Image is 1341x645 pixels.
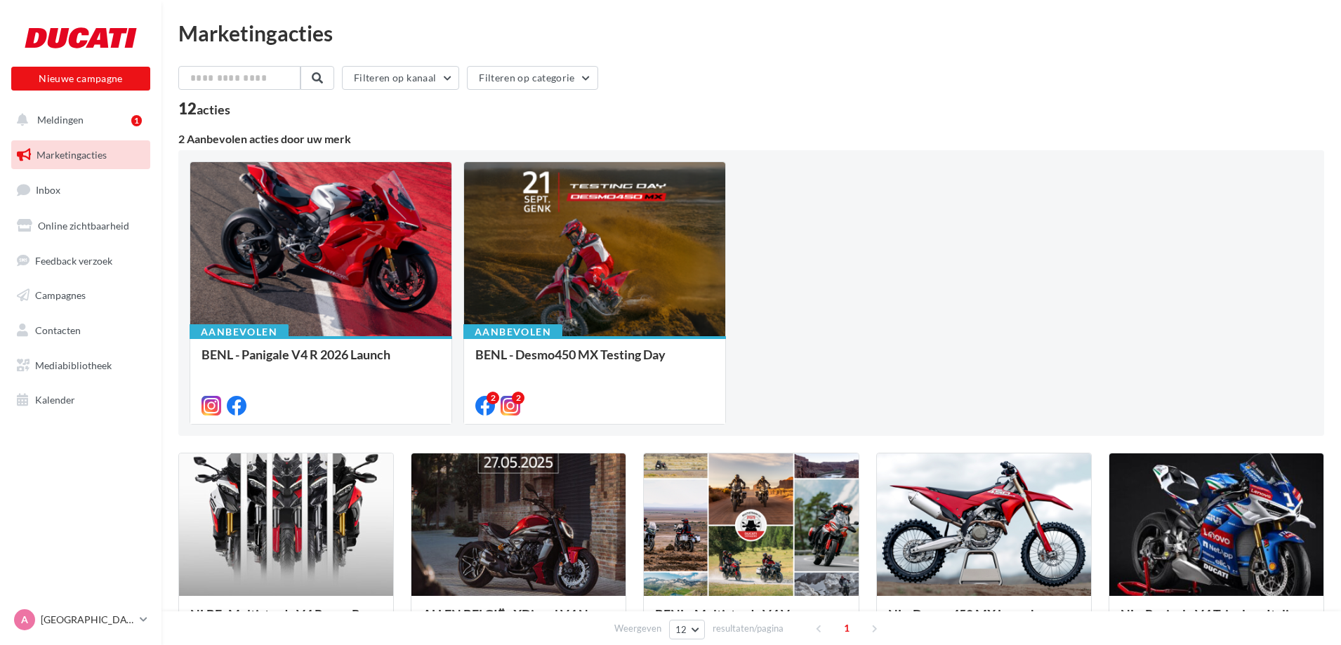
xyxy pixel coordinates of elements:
a: Campagnes [8,281,153,310]
div: NLBE- Multistrada V4 Range Promo [190,607,382,635]
span: Kalender [35,394,75,406]
a: Marketingacties [8,140,153,170]
span: Feedback verzoek [35,254,112,266]
div: NL - Panigale V4 Tricolore Italia launch [1121,607,1312,635]
div: BENL - Desmo450 MX Testing Day [475,347,714,375]
div: 2 [512,392,524,404]
span: Meldingen [37,114,84,126]
button: Filteren op categorie [467,66,597,90]
button: Meldingen 1 [8,105,147,135]
span: Mediabibliotheek [35,359,112,371]
div: Aanbevolen [463,324,562,340]
span: A [21,613,28,627]
span: Contacten [35,324,81,336]
button: 12 [669,620,705,639]
span: Campagnes [35,289,86,301]
div: Aanbevolen [190,324,289,340]
p: [GEOGRAPHIC_DATA] [41,613,134,627]
span: 12 [675,624,687,635]
span: Weergeven [614,622,661,635]
a: Mediabibliotheek [8,351,153,380]
div: NL - Desmo450 MX Launch [888,607,1080,635]
div: 12 [178,101,230,117]
span: Online zichtbaarheid [38,220,129,232]
span: 1 [835,617,858,639]
a: A [GEOGRAPHIC_DATA] [11,606,150,633]
a: Kalender [8,385,153,415]
a: Contacten [8,316,153,345]
div: 1 [131,115,142,126]
a: Feedback verzoek [8,246,153,276]
span: Inbox [36,184,60,196]
div: ALLEN BELGIË - XDiavel V4 National Launch [423,607,614,635]
div: 2 Aanbevolen acties door uw merk [178,133,1324,145]
div: Marketingacties [178,22,1324,44]
a: Inbox [8,175,153,205]
div: BENL : Multistrada V4 Voyagers 2025 Contest [655,607,847,635]
span: resultaten/pagina [713,622,784,635]
a: Online zichtbaarheid [8,211,153,241]
span: Marketingacties [37,149,107,161]
div: BENL - Panigale V4 R 2026 Launch [202,347,440,375]
button: Nieuwe campagne [11,67,150,91]
button: Filteren op kanaal [342,66,459,90]
div: 2 [487,392,499,404]
div: acties [197,103,230,116]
